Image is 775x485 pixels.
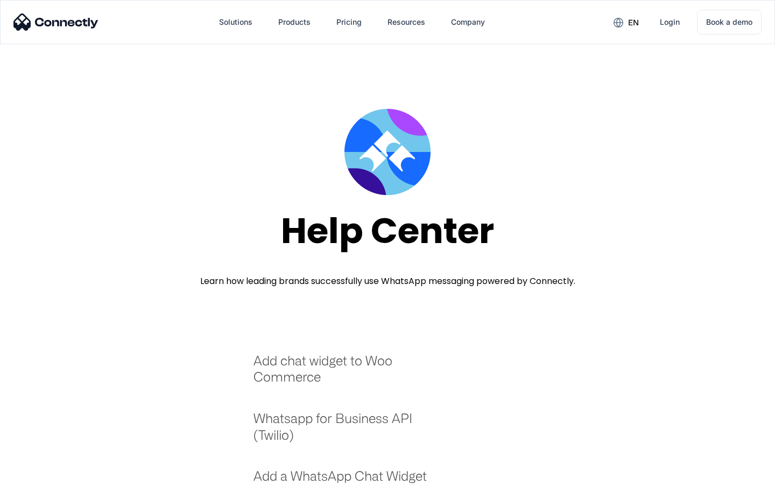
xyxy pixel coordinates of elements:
[253,410,441,454] a: Whatsapp for Business API (Twilio)
[336,15,362,30] div: Pricing
[387,15,425,30] div: Resources
[328,9,370,35] a: Pricing
[281,211,494,251] div: Help Center
[13,13,98,31] img: Connectly Logo
[697,10,762,34] a: Book a demo
[660,15,680,30] div: Login
[22,466,65,481] ul: Language list
[451,15,485,30] div: Company
[219,15,252,30] div: Solutions
[11,466,65,481] aside: Language selected: English
[200,275,575,288] div: Learn how leading brands successfully use WhatsApp messaging powered by Connectly.
[278,15,311,30] div: Products
[605,14,647,30] div: en
[379,9,434,35] div: Resources
[210,9,261,35] div: Solutions
[270,9,319,35] div: Products
[253,352,441,396] a: Add chat widget to Woo Commerce
[442,9,494,35] div: Company
[628,15,639,30] div: en
[651,9,688,35] a: Login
